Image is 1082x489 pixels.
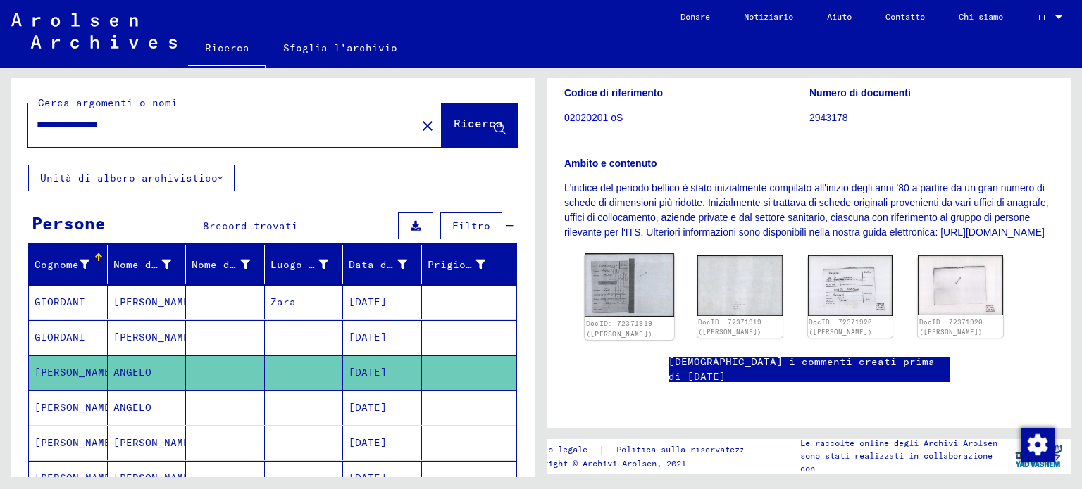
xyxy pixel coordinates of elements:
[428,253,504,276] div: Prigioniero n.
[523,458,686,469] font: Copyright © Archivi Arolsen, 2021
[616,444,750,455] font: Politica sulla riservatezza
[270,253,347,276] div: Luogo di nascita
[35,253,107,276] div: Cognome
[186,245,265,284] mat-header-cell: Nome da nubile
[918,255,1003,315] img: 002.jpg
[35,401,117,414] font: [PERSON_NAME]
[1012,438,1065,474] img: yv_logo.png
[38,96,178,109] font: Cerca argomenti o nomi
[11,13,177,49] img: Arolsen_neg.svg
[188,31,266,68] a: Ricerca
[209,220,298,232] font: record trovati
[697,255,783,316] img: 002.jpg
[523,443,599,457] a: Avviso legale
[270,258,372,271] font: Luogo di nascita
[1021,428,1055,462] img: Modifica consenso
[599,443,605,456] font: |
[413,111,442,139] button: Chiaro
[113,401,151,414] font: ANGELO
[35,331,85,343] font: GIORDANI
[349,401,387,414] font: [DATE]
[349,471,387,484] font: [DATE]
[669,355,935,383] font: [DEMOGRAPHIC_DATA] i commenti creati prima di [DATE]
[885,11,925,22] font: Contatto
[113,331,196,343] font: [PERSON_NAME]
[343,245,422,284] mat-header-cell: Data di nascita
[349,296,387,308] font: [DATE]
[35,296,85,308] font: GIORDANI
[698,318,761,336] a: DocID: 72371919 ([PERSON_NAME])
[586,319,653,338] a: DocID: 72371919 ([PERSON_NAME])
[203,220,209,232] font: 8
[270,296,296,308] font: Zara
[29,245,108,284] mat-header-cell: Cognome
[800,438,997,448] font: Le raccolte online degli Archivi Arolsen
[35,258,79,271] font: Cognome
[349,331,387,343] font: [DATE]
[113,296,196,308] font: [PERSON_NAME]
[564,182,1049,238] font: L'indice del periodo bellico è stato inizialmente compilato all'inizio degli anni '80 a partire d...
[35,471,117,484] font: [PERSON_NAME]
[205,42,249,54] font: Ricerca
[809,112,848,123] font: 2943178
[428,258,516,271] font: Prigioniero n.
[266,31,414,65] a: Sfoglia l'archivio
[454,116,503,130] font: Ricerca
[1020,427,1054,461] div: Modifica consenso
[422,245,517,284] mat-header-cell: Prigioniero n.
[440,212,502,239] button: Filtro
[564,87,663,99] font: Codice di riferimento
[442,103,518,147] button: Ricerca
[827,11,852,22] font: Aiuto
[349,258,444,271] font: Data di nascita
[35,436,117,449] font: [PERSON_NAME]
[113,366,151,379] font: ANGELO
[800,450,993,474] font: sono stati realizzati in collaborazione con
[605,443,766,457] a: Politica sulla riservatezza
[808,255,893,315] img: 001.jpg
[744,11,793,22] font: Notiziario
[349,436,387,449] font: [DATE]
[809,318,872,336] a: DocID: 72371920 ([PERSON_NAME])
[35,366,117,379] font: [PERSON_NAME]
[113,471,196,484] font: [PERSON_NAME]
[192,258,280,271] font: Nome da nubile
[564,112,623,123] a: 02020201 oS
[113,436,196,449] font: [PERSON_NAME]
[919,318,983,336] a: DocID: 72371920 ([PERSON_NAME])
[113,258,221,271] font: Nome di battesimo
[669,355,950,384] a: [DEMOGRAPHIC_DATA] i commenti creati prima di [DATE]
[108,245,187,284] mat-header-cell: Nome di battesimo
[523,444,587,455] font: Avviso legale
[452,220,490,232] font: Filtro
[265,245,344,284] mat-header-cell: Luogo di nascita
[283,42,397,54] font: Sfoglia l'archivio
[28,165,235,191] button: Unità di albero archivistico
[113,253,189,276] div: Nome di battesimo
[564,158,657,169] font: Ambito e contenuto
[349,366,387,379] font: [DATE]
[959,11,1003,22] font: Chi siamo
[680,11,710,22] font: Donare
[32,212,106,234] font: Persone
[809,87,911,99] font: Numero di documenti
[349,253,425,276] div: Data di nascita
[419,118,436,134] mat-icon: close
[192,253,268,276] div: Nome da nubile
[1037,12,1047,23] font: IT
[40,172,218,184] font: Unità di albero archivistico
[585,253,674,317] img: 001.jpg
